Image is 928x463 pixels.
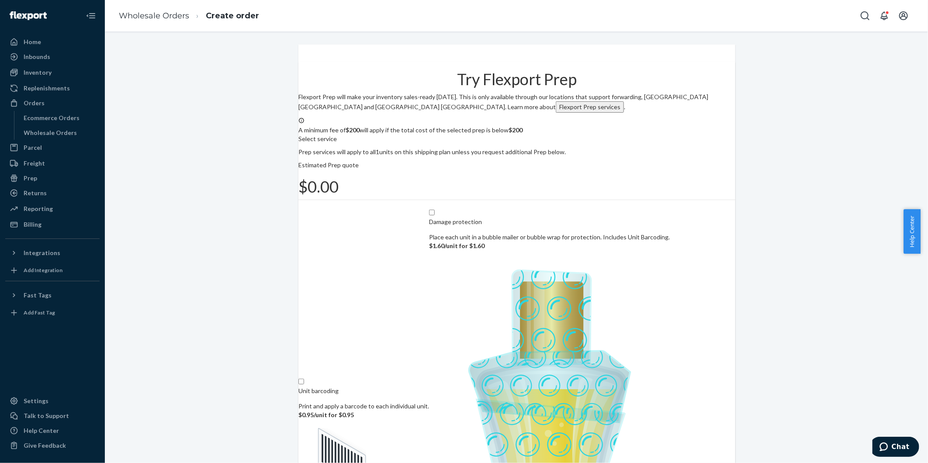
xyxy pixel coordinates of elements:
[24,220,42,229] div: Billing
[24,68,52,77] div: Inventory
[876,7,893,24] button: Open notifications
[298,402,429,411] p: Print and apply a barcode to each individual unit.
[5,171,100,185] a: Prep
[5,263,100,277] a: Add Integration
[5,202,100,216] a: Reporting
[429,242,670,250] p: $1.60/unit for $1.60
[24,426,59,435] div: Help Center
[904,209,921,254] button: Help Center
[5,66,100,79] a: Inventory
[24,159,45,168] div: Freight
[24,397,48,405] div: Settings
[24,189,47,197] div: Returns
[457,71,577,88] h1: Try Flexport Prep
[24,291,52,300] div: Fast Tags
[10,11,47,20] img: Flexport logo
[298,126,523,134] span: A minimum fee of will apply if the total cost of the selected prep is below
[298,411,429,419] p: $0.95/unit for $0.95
[298,93,735,113] p: Flexport Prep will make your inventory sales-ready [DATE]. This is only available through our loc...
[429,210,435,215] input: Damage protectionPlace each unit in a bubble mailer or bubble wrap for protection. Includes Unit ...
[5,409,100,423] button: Talk to Support
[5,306,100,320] a: Add Fast Tag
[856,7,874,24] button: Open Search Box
[298,135,735,143] p: Select service
[895,7,912,24] button: Open account menu
[298,178,735,196] h1: $0.00
[298,161,735,169] p: Estimated Prep quote
[24,441,66,450] div: Give Feedback
[24,309,55,316] div: Add Fast Tag
[24,143,42,152] div: Parcel
[24,174,37,183] div: Prep
[206,11,259,21] a: Create order
[24,84,70,93] div: Replenishments
[24,99,45,107] div: Orders
[509,126,523,134] b: $200
[5,218,100,231] a: Billing
[20,126,100,140] a: Wholesale Orders
[24,249,60,257] div: Integrations
[112,3,266,29] ol: breadcrumbs
[5,35,100,49] a: Home
[346,126,360,134] b: $200
[24,266,62,274] div: Add Integration
[5,156,100,170] a: Freight
[556,101,624,113] button: Flexport Prep services
[873,437,919,459] iframe: Opens a widget where you can chat to one of our agents
[5,288,100,302] button: Fast Tags
[24,204,53,213] div: Reporting
[5,246,100,260] button: Integrations
[5,186,100,200] a: Returns
[24,52,50,61] div: Inbounds
[298,387,339,395] p: Unit barcoding
[24,114,80,122] div: Ecommerce Orders
[82,7,100,24] button: Close Navigation
[298,379,304,384] input: Unit barcodingPrint and apply a barcode to each individual unit.$0.95/unit for $0.95
[20,111,100,125] a: Ecommerce Orders
[5,96,100,110] a: Orders
[5,50,100,64] a: Inbounds
[5,141,100,155] a: Parcel
[24,128,77,137] div: Wholesale Orders
[429,233,670,242] p: Place each unit in a bubble mailer or bubble wrap for protection. Includes Unit Barcoding.
[5,394,100,408] a: Settings
[5,81,100,95] a: Replenishments
[119,11,189,21] a: Wholesale Orders
[5,439,100,453] button: Give Feedback
[298,148,735,156] p: Prep services will apply to all 1 units on this shipping plan unless you request additional Prep ...
[24,38,41,46] div: Home
[5,424,100,438] a: Help Center
[429,218,482,226] p: Damage protection
[24,411,69,420] div: Talk to Support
